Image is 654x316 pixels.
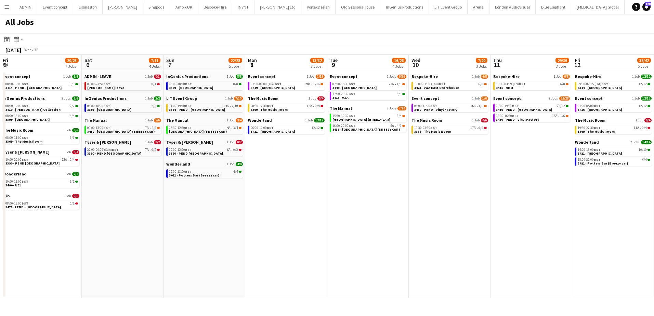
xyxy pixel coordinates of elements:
[5,139,42,144] span: 3369 - The Music Room
[154,140,161,144] span: 0/2
[166,118,188,123] span: The Manual
[185,126,192,130] span: BST
[87,107,131,112] span: 3399 - King's Observatory
[145,96,153,101] span: 1 Job
[145,118,153,122] span: 1 Job
[3,96,45,101] span: InGenius Productions
[87,129,155,134] span: 3438 - Grove Hotel Watford (BREEZY CAR)
[317,96,325,101] span: 0/4
[315,104,320,108] span: 0/4
[411,118,488,135] div: The Music Room1 Job0/619:30-23:30BST17A•0/63369 - The Music Room
[145,140,153,144] span: 1 Job
[630,140,640,144] span: 2 Jobs
[169,129,227,134] span: 3441 - Grove Hotel Watford (BREEZY CAR)
[496,114,568,121] a: 12:30-16:30BST15A•1/63450 - PEND - Vinyl Factory
[332,82,405,90] a: 07:30-15:30BST23A•1/83449 - [GEOGRAPHIC_DATA]
[87,126,160,130] div: •
[63,128,71,132] span: 1 Job
[552,114,558,118] span: 15A
[267,104,274,108] span: BST
[414,126,437,130] span: 19:30-23:30
[251,107,288,112] span: 3369 - The Music Room
[512,114,519,118] span: BST
[103,82,110,86] span: BST
[645,2,651,6] span: 108
[84,74,161,96] div: ADMIN - LEAVE1 Job0/100:00-23:59BST0/1[PERSON_NAME] leave
[63,75,71,79] span: 1 Job
[493,96,570,101] a: Event concept2 Jobs23/28
[397,75,406,79] span: 9/16
[493,74,520,79] span: Bespoke-Hire
[332,95,349,100] span: 3415 - V&A
[312,126,320,130] span: 12/12
[330,74,406,106] div: Event concept2 Jobs9/1607:30-15:30BST23A•1/83449 - [GEOGRAPHIC_DATA]17:00-23:30BST8/83415 - V&A
[169,82,192,86] span: 08:00-18:00
[234,96,243,101] span: 7/10
[84,118,107,123] span: The Manual
[430,126,437,130] span: BST
[227,126,231,130] span: 4A
[549,96,558,101] span: 2 Jobs
[578,82,608,86] span: 09:00-02:15 (Sat)
[634,126,639,130] span: 11A
[166,140,243,145] a: Tyser & [PERSON_NAME]1 Job0/2
[330,106,352,111] span: The Manual
[314,118,325,122] span: 12/12
[560,114,565,118] span: 1/6
[332,82,405,86] div: •
[166,96,197,101] span: LIT Event Group
[251,126,323,133] a: 06:00-10:00BST12/123421 - [GEOGRAPHIC_DATA]
[248,118,272,123] span: Wonderland
[5,114,78,121] a: 08:00-18:00BST4/43399 - [GEOGRAPHIC_DATA]
[166,74,243,96] div: InGenius Productions1 Job8/808:00-18:00BST8/83399 - [GEOGRAPHIC_DATA]
[14,0,37,14] button: ADMIN
[330,74,357,79] span: Event concept
[575,96,652,118] div: Event concept1 Job12/1201:00-05:00BST12/123416 - [GEOGRAPHIC_DATA]
[642,3,651,11] a: 108
[251,126,274,130] span: 06:00-10:00
[84,140,131,145] span: Tyser & Allan
[84,118,161,123] a: The Manual1 Job5/6
[5,114,28,118] span: 08:00-18:00
[578,126,601,130] span: 19:30-22:30
[332,114,405,121] a: 15:30-19:30BST3/4[GEOGRAPHIC_DATA] (BREEZY CAR)
[233,82,238,86] span: 8/8
[87,82,110,86] span: 00:00-23:59
[332,92,355,96] span: 17:00-23:30
[578,129,615,134] span: 3369 - The Music Room
[3,74,30,79] span: Event concept
[251,82,323,86] div: •
[414,126,487,130] div: •
[169,82,241,90] a: 08:00-18:00BST8/83399 - [GEOGRAPHIC_DATA]
[496,82,526,86] span: 16:30-03:59 (Fri)
[332,117,390,122] span: 3441 - Grove Hotel Watford (BREEZY CAR)
[169,126,241,130] div: •
[70,114,75,118] span: 4/4
[112,147,119,152] span: BST
[3,128,79,149] div: The Music Room1 Job6/608:00-11:00BST6/63369 - The Music Room
[557,104,565,108] span: 22/22
[336,0,380,14] button: Old Sessions House
[307,104,312,108] span: 15A
[512,104,519,108] span: BST
[472,75,480,79] span: 1 Job
[594,104,601,108] span: BST
[3,128,79,133] a: The Music Room1 Job6/6
[236,140,243,144] span: 0/2
[72,75,79,79] span: 6/6
[143,0,170,14] button: Singpods
[414,104,437,108] span: 08:00-15:00
[5,104,28,108] span: 08:00-10:00
[248,96,325,101] a: The Music Room1 Job0/4
[411,74,488,79] a: Bespoke-Hire1 Job6/8
[387,75,396,79] span: 2 Jobs
[152,104,156,108] span: 2/2
[414,104,487,108] div: •
[639,82,647,86] span: 12/12
[166,118,243,140] div: The Manual1 Job3/408:30-12:30BST4A•3/4[GEOGRAPHIC_DATA] (BREEZY CAR)
[87,85,124,90] span: Chris Ames leave
[641,75,652,79] span: 12/12
[414,104,487,111] a: 08:00-15:00BST36A•1/63450 - PEND - Vinyl Factory
[72,96,79,101] span: 6/6
[414,126,487,133] a: 19:30-23:30BST17A•0/63369 - The Music Room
